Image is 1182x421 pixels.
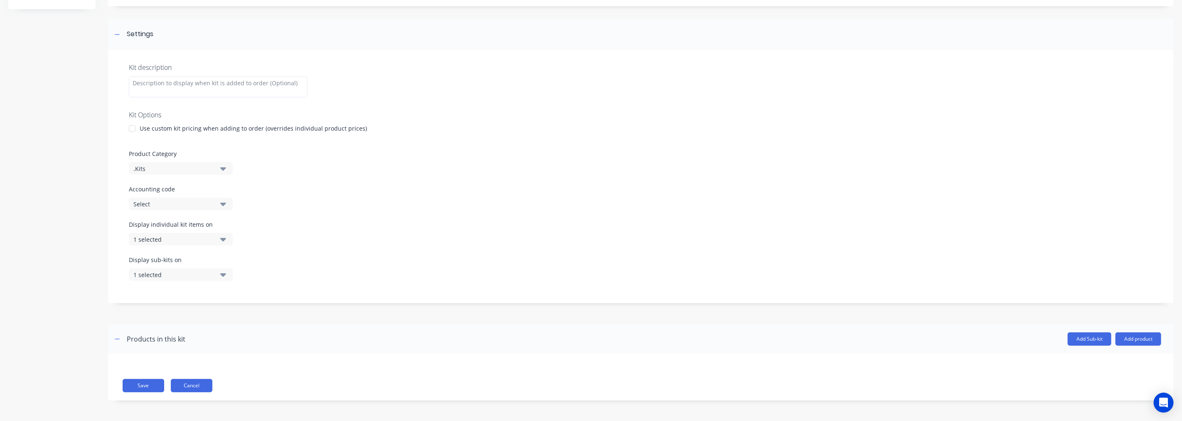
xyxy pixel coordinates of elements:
label: Display individual kit items on [129,220,233,229]
button: Save [123,379,164,392]
div: Open Intercom Messenger [1154,393,1174,413]
div: Settings [127,29,153,40]
button: Add product [1116,332,1161,346]
button: Cancel [171,379,212,392]
button: Add Sub-kit [1068,332,1111,346]
div: Kit Options [129,110,1153,120]
div: 1 selected [133,270,214,279]
label: Accounting code [129,185,1153,193]
button: 1 selected [129,268,233,281]
button: .Kits [129,162,233,175]
div: 1 selected [133,235,214,244]
div: Use custom kit pricing when adding to order (overrides individual product prices) [140,124,367,133]
div: .Kits [133,164,214,173]
div: Select [133,200,214,208]
label: Display sub-kits on [129,255,233,264]
div: Products in this kit [127,334,185,344]
div: Kit description [129,62,1153,72]
label: Product Category [129,149,1153,158]
button: 1 selected [129,233,233,245]
button: Select [129,198,233,210]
